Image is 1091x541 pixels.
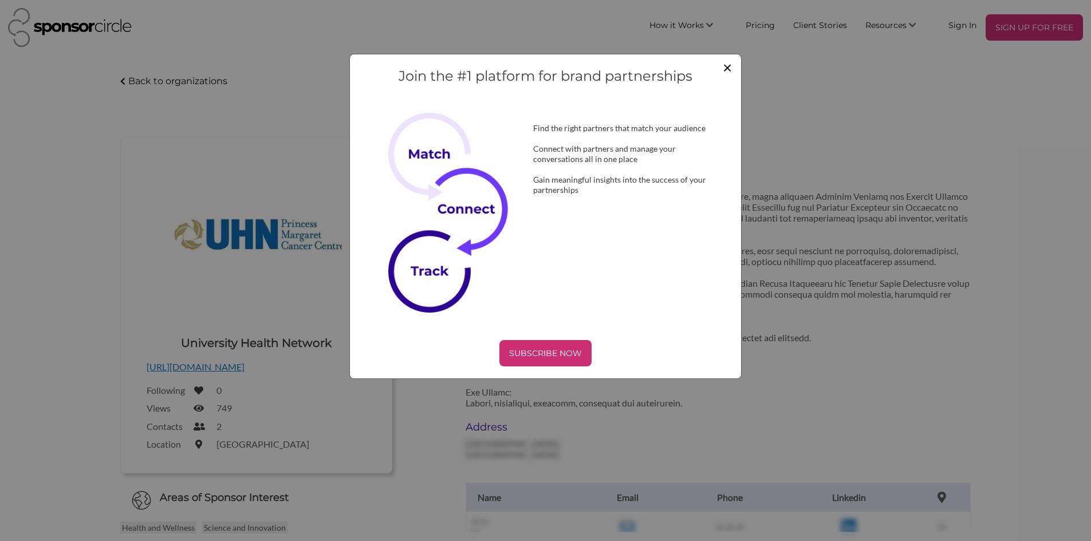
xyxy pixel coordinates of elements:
button: Close modal [723,59,732,75]
img: Subscribe Now Image [388,113,525,313]
div: Gain meaningful insights into the success of your partnerships [515,175,730,195]
div: Find the right partners that match your audience [515,123,730,133]
div: Connect with partners and manage your conversations all in one place [515,144,730,164]
span: × [723,57,732,77]
a: SUBSCRIBE NOW [361,340,729,366]
h4: Join the #1 platform for brand partnerships [361,66,729,86]
p: SUBSCRIBE NOW [504,345,587,362]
